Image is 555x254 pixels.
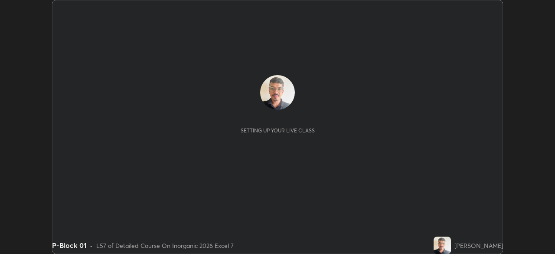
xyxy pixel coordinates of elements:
div: P-Block 01 [52,240,86,251]
img: 5c5a1ca2b8cd4346bffe085306bd8f26.jpg [434,237,451,254]
div: L57 of Detailed Course On Inorganic 2026 Excel 7 [96,241,234,250]
div: Setting up your live class [241,127,315,134]
img: 5c5a1ca2b8cd4346bffe085306bd8f26.jpg [260,75,295,110]
div: • [90,241,93,250]
div: [PERSON_NAME] [454,241,503,250]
